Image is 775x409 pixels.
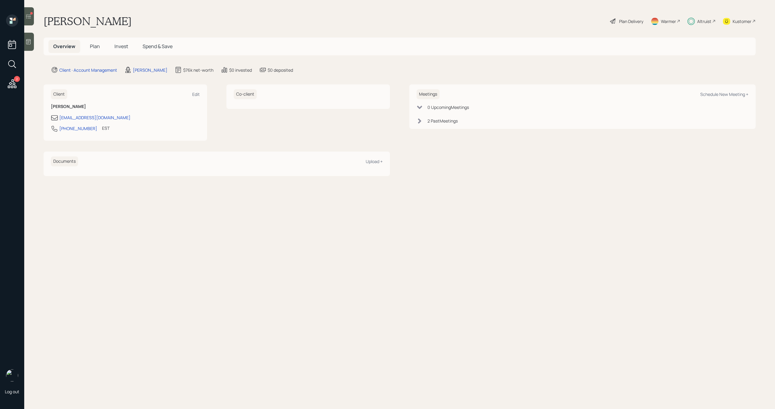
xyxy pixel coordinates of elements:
div: $0 deposited [268,67,293,73]
h6: Documents [51,156,78,166]
div: Warmer [661,18,676,25]
div: $76k net-worth [183,67,213,73]
div: Edit [192,91,200,97]
h6: Co-client [234,89,257,99]
div: Schedule New Meeting + [700,91,748,97]
div: 2 Past Meeting s [427,118,458,124]
div: Plan Delivery [619,18,643,25]
div: Upload + [366,159,383,164]
div: [PHONE_NUMBER] [59,125,97,132]
h1: [PERSON_NAME] [44,15,132,28]
span: Spend & Save [143,43,173,50]
div: 2 [14,76,20,82]
span: Invest [114,43,128,50]
div: EST [102,125,110,131]
h6: Client [51,89,67,99]
div: Client · Account Management [59,67,117,73]
div: [PERSON_NAME] [133,67,167,73]
h6: Meetings [417,89,440,99]
div: Kustomer [733,18,751,25]
div: Log out [5,389,19,394]
div: 0 Upcoming Meeting s [427,104,469,110]
span: Plan [90,43,100,50]
h6: [PERSON_NAME] [51,104,200,109]
div: Altruist [697,18,711,25]
div: $0 invested [229,67,252,73]
img: michael-russo-headshot.png [6,369,18,381]
span: Overview [53,43,75,50]
div: [EMAIL_ADDRESS][DOMAIN_NAME] [59,114,130,121]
